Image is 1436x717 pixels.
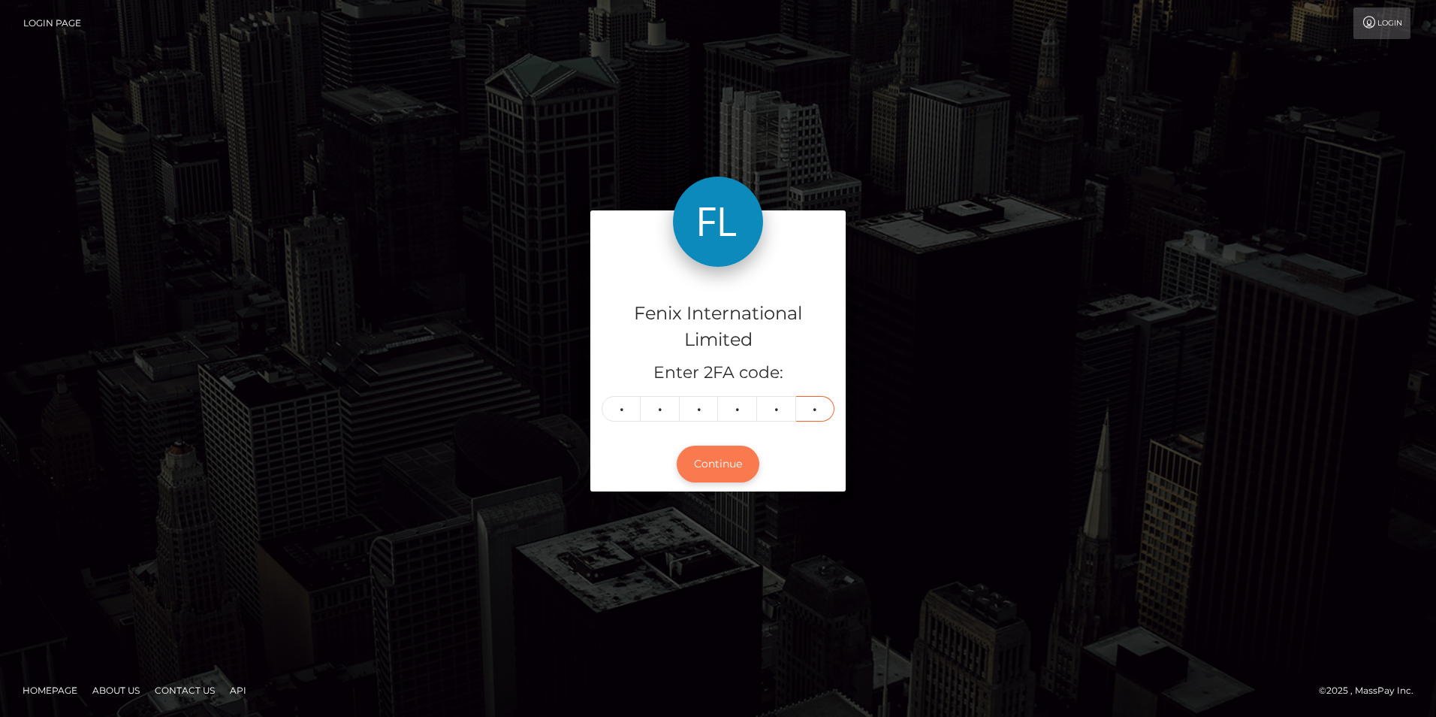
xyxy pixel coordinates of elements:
a: About Us [86,679,146,702]
button: Continue [677,446,759,483]
a: Login Page [23,8,81,39]
a: Contact Us [149,679,221,702]
a: Login [1353,8,1410,39]
h4: Fenix International Limited [602,301,834,353]
img: Fenix International Limited [673,177,763,267]
h5: Enter 2FA code: [602,362,834,385]
a: API [224,679,252,702]
div: © 2025 , MassPay Inc. [1319,682,1425,699]
a: Homepage [17,679,83,702]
